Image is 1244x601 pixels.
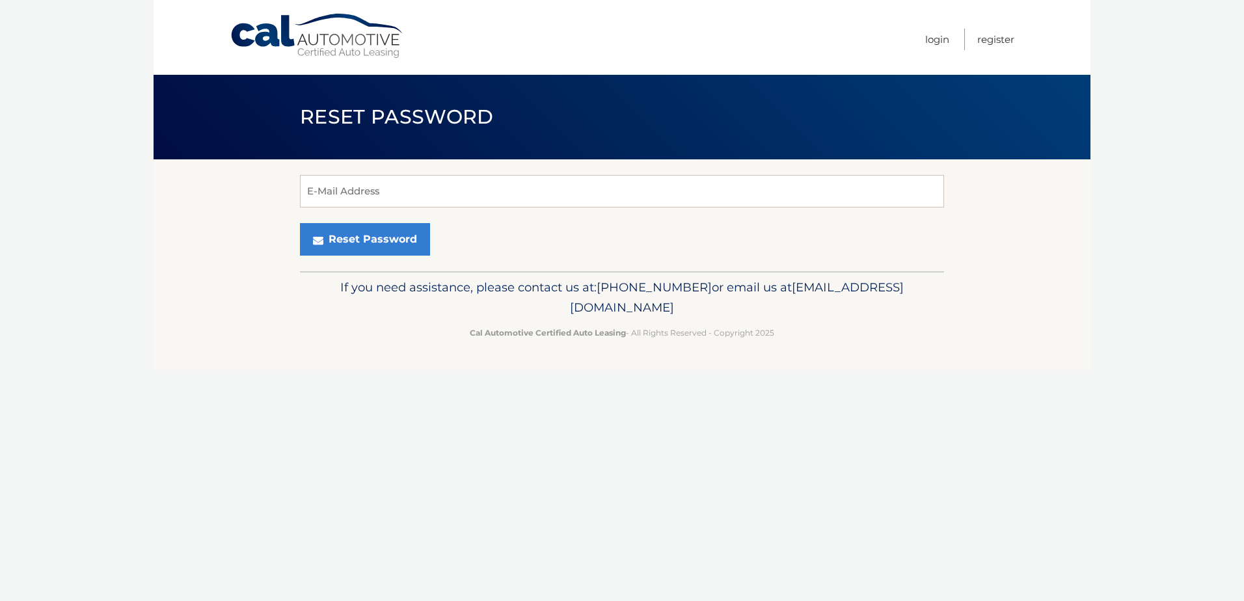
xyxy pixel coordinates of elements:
[300,223,430,256] button: Reset Password
[300,175,944,207] input: E-Mail Address
[925,29,949,50] a: Login
[308,326,936,340] p: - All Rights Reserved - Copyright 2025
[308,277,936,319] p: If you need assistance, please contact us at: or email us at
[230,13,405,59] a: Cal Automotive
[300,105,493,129] span: Reset Password
[470,328,626,338] strong: Cal Automotive Certified Auto Leasing
[977,29,1014,50] a: Register
[597,280,712,295] span: [PHONE_NUMBER]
